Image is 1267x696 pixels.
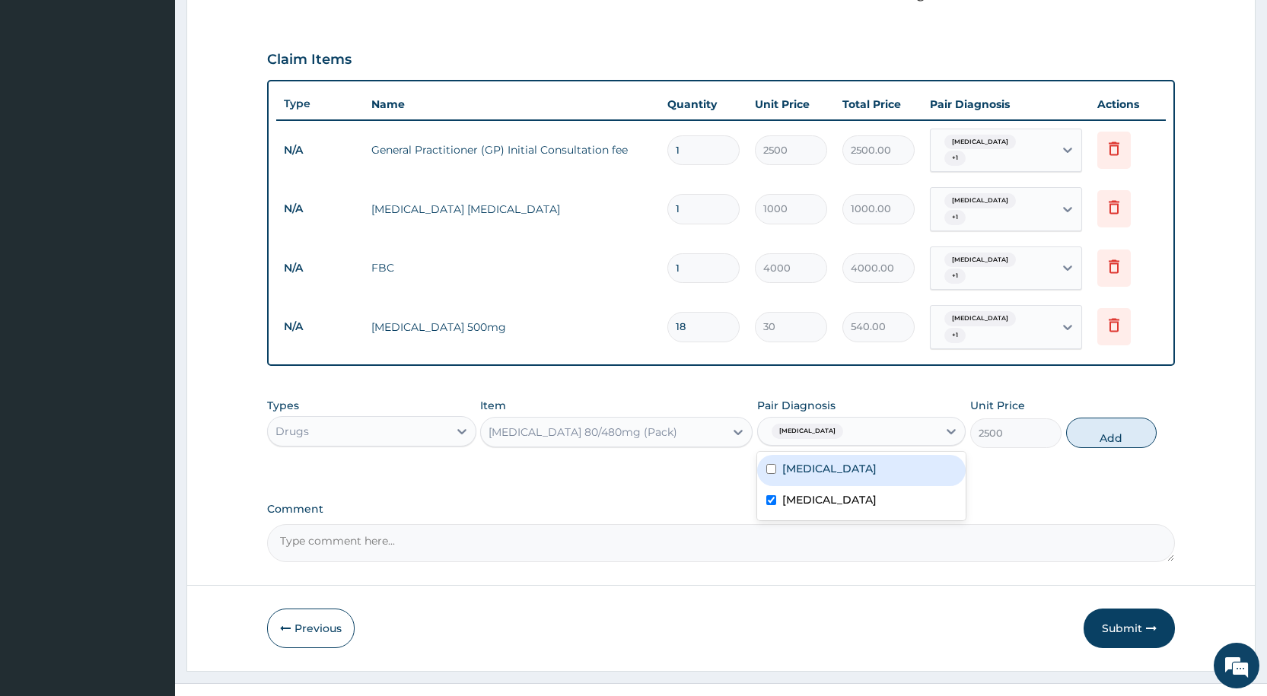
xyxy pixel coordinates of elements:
td: N/A [276,136,364,164]
label: Comment [267,503,1175,516]
div: [MEDICAL_DATA] 80/480mg (Pack) [489,424,677,440]
label: Unit Price [970,398,1025,413]
h3: Claim Items [267,52,352,68]
span: + 1 [944,269,966,284]
label: Item [480,398,506,413]
label: [MEDICAL_DATA] [782,461,877,476]
span: + 1 [944,210,966,225]
span: [MEDICAL_DATA] [772,424,843,439]
textarea: Type your message and hit 'Enter' [8,415,290,469]
button: Submit [1084,609,1175,648]
button: Add [1066,418,1157,448]
span: We're online! [88,192,210,345]
th: Type [276,90,364,118]
th: Pair Diagnosis [922,89,1090,119]
button: Previous [267,609,355,648]
td: [MEDICAL_DATA] [MEDICAL_DATA] [364,194,660,224]
th: Actions [1090,89,1166,119]
th: Unit Price [747,89,835,119]
td: FBC [364,253,660,283]
label: Pair Diagnosis [757,398,836,413]
div: Chat with us now [79,85,256,105]
th: Quantity [660,89,747,119]
td: General Practitioner (GP) Initial Consultation fee [364,135,660,165]
span: [MEDICAL_DATA] [944,311,1016,326]
td: N/A [276,254,364,282]
label: [MEDICAL_DATA] [782,492,877,507]
label: Types [267,399,299,412]
span: + 1 [944,328,966,343]
span: [MEDICAL_DATA] [944,253,1016,268]
td: N/A [276,313,364,341]
div: Minimize live chat window [250,8,286,44]
th: Total Price [835,89,922,119]
td: N/A [276,195,364,223]
span: [MEDICAL_DATA] [944,193,1016,208]
td: [MEDICAL_DATA] 500mg [364,312,660,342]
div: Drugs [275,424,309,439]
span: + 1 [944,151,966,166]
span: [MEDICAL_DATA] [944,135,1016,150]
img: d_794563401_company_1708531726252_794563401 [28,76,62,114]
th: Name [364,89,660,119]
